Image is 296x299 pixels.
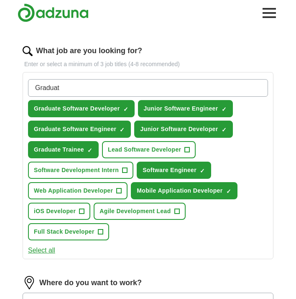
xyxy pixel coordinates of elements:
span: Lead Software Developer [108,145,181,154]
img: location.png [23,276,36,289]
span: Full Stack Developer [34,227,94,236]
button: Graduate Software Engineer✓ [28,121,131,138]
span: Graduate Trainee [34,145,84,154]
label: Where do you want to work? [39,277,142,289]
span: iOS Developer [34,207,76,216]
span: Junior Software Engineer [144,104,218,113]
button: Graduate Software Developer✓ [28,100,135,117]
button: Junior Software Engineer✓ [138,100,233,117]
span: ✓ [222,126,227,133]
button: Full Stack Developer [28,223,109,240]
button: Graduate Trainee✓ [28,141,99,158]
button: Software Development Intern [28,162,133,179]
span: Agile Development Lead [100,207,171,216]
button: Web Application Developer [28,182,128,199]
button: Software Engineer✓ [137,162,211,179]
p: Enter or select a minimum of 3 job titles (4-8 recommended) [23,60,273,69]
span: ✓ [123,106,128,113]
label: What job are you looking for? [36,45,142,57]
img: Adzuna logo [18,3,89,22]
button: iOS Developer [28,203,90,220]
button: Agile Development Lead [94,203,185,220]
span: Graduate Software Engineer [34,125,116,134]
button: Mobile Application Developer✓ [131,182,237,199]
span: Graduate Software Developer [34,104,120,113]
button: Junior Software Developer✓ [134,121,232,138]
span: Software Engineer [143,166,196,175]
span: Junior Software Developer [140,125,218,134]
span: ✓ [226,188,231,195]
span: ✓ [222,106,227,113]
button: Toggle main navigation menu [260,4,278,22]
span: Mobile Application Developer [137,186,222,195]
span: ✓ [200,168,205,174]
span: ✓ [120,126,125,133]
span: Software Development Intern [34,166,119,175]
img: search.png [23,46,33,56]
span: Web Application Developer [34,186,113,195]
button: Lead Software Developer [102,141,196,158]
button: Select all [28,245,55,255]
span: ✓ [87,147,92,154]
input: Type a job title and press enter [28,79,268,97]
